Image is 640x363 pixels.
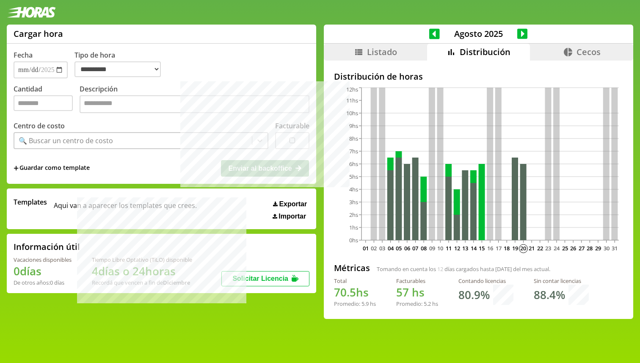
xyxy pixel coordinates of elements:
label: Facturable [275,121,309,130]
button: Exportar [270,200,309,208]
text: 23 [545,244,551,252]
text: 10 [437,244,443,252]
tspan: 4hs [349,186,358,193]
text: 17 [495,244,501,252]
textarea: Descripción [80,95,309,113]
label: Descripción [80,84,309,115]
text: 16 [487,244,493,252]
text: 22 [537,244,543,252]
text: 09 [429,244,435,252]
text: 01 [363,244,369,252]
text: 28 [587,244,593,252]
div: Vacaciones disponibles [14,256,72,263]
div: Sin contar licencias [534,277,589,285]
span: 70.5 [334,285,356,300]
tspan: 2hs [349,211,358,219]
span: Solicitar Licencia [232,275,288,282]
text: 26 [570,244,576,252]
tspan: 6hs [349,160,358,168]
span: Importar [279,213,306,220]
text: 18 [504,244,510,252]
button: Solicitar Licencia [221,271,309,286]
span: 5.9 [361,300,369,308]
text: 31 [612,244,618,252]
span: Agosto 2025 [440,28,517,39]
text: 19 [512,244,518,252]
label: Centro de costo [14,121,65,130]
div: Tiempo Libre Optativo (TiLO) disponible [92,256,192,263]
div: 🔍 Buscar un centro de costo [19,136,113,145]
text: 13 [462,244,468,252]
div: Contando licencias [458,277,513,285]
text: 04 [387,244,394,252]
tspan: 9hs [349,122,358,130]
div: Facturables [396,277,438,285]
text: 27 [579,244,585,252]
span: Exportar [279,200,307,208]
div: De otros años: 0 días [14,279,72,286]
span: 5.2 [424,300,431,308]
select: Tipo de hora [74,61,161,77]
div: Promedio: hs [334,300,376,308]
text: 03 [379,244,385,252]
tspan: 11hs [346,97,358,104]
h1: 88.4 % [534,287,565,302]
tspan: 12hs [346,86,358,93]
span: Templates [14,197,47,207]
text: 24 [554,244,560,252]
text: 02 [371,244,377,252]
text: 06 [404,244,410,252]
span: Tomando en cuenta los días cargados hasta [DATE] del mes actual. [377,265,550,273]
span: Cecos [577,46,601,58]
text: 14 [471,244,477,252]
span: Listado [367,46,397,58]
div: Total [334,277,376,285]
text: 20 [520,244,526,252]
text: 29 [595,244,601,252]
h1: 4 días o 24 horas [92,263,192,279]
h1: Cargar hora [14,28,63,39]
tspan: 8hs [349,135,358,142]
label: Fecha [14,50,33,60]
span: Distribución [460,46,510,58]
span: Aqui van a aparecer los templates que crees. [54,197,197,220]
span: +Guardar como template [14,163,90,173]
tspan: 5hs [349,173,358,180]
h1: hs [334,285,376,300]
div: Recordá que vencen a fin de [92,279,192,286]
span: 12 [437,265,443,273]
tspan: 10hs [346,109,358,117]
text: 15 [479,244,485,252]
text: 30 [603,244,609,252]
label: Cantidad [14,84,80,115]
text: 11 [446,244,452,252]
tspan: 7hs [349,147,358,155]
input: Cantidad [14,95,73,111]
tspan: 3hs [349,198,358,206]
text: 12 [454,244,460,252]
h1: 0 días [14,263,72,279]
div: Promedio: hs [396,300,438,308]
img: logotipo [7,7,56,18]
b: Diciembre [163,279,190,286]
h1: 80.9 % [458,287,490,302]
tspan: 0hs [349,236,358,244]
h2: Métricas [334,262,370,274]
label: Tipo de hora [74,50,168,78]
span: 57 [396,285,409,300]
h2: Información útil [14,241,80,252]
h2: Distribución de horas [334,71,623,82]
span: + [14,163,19,173]
tspan: 1hs [349,224,358,231]
text: 05 [396,244,402,252]
text: 25 [562,244,568,252]
h1: hs [396,285,438,300]
text: 08 [421,244,427,252]
text: 21 [529,244,535,252]
text: 07 [412,244,418,252]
